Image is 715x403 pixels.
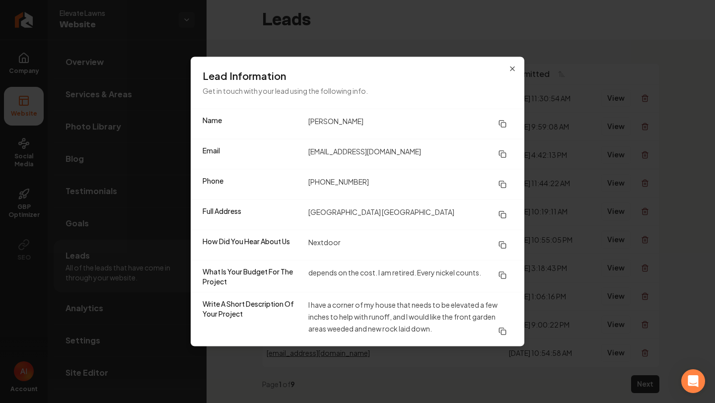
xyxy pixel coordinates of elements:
dt: Email [203,145,300,163]
dd: [GEOGRAPHIC_DATA] [GEOGRAPHIC_DATA] [308,206,512,224]
dd: Nextdoor [308,236,512,254]
dd: [PERSON_NAME] [308,115,512,133]
dd: [EMAIL_ADDRESS][DOMAIN_NAME] [308,145,512,163]
dt: What Is Your Budget For The Project [203,267,300,286]
dt: Write A Short Description Of Your Project [203,299,300,340]
dd: depends on the cost. I am retired. Every nickel counts. [308,267,512,286]
dd: [PHONE_NUMBER] [308,176,512,194]
dt: Phone [203,176,300,194]
dd: I have a corner of my house that needs to be elevated a few inches to help with runoff, and I wou... [308,299,512,340]
h3: Lead Information [203,69,512,83]
dt: Full Address [203,206,300,224]
p: Get in touch with your lead using the following info. [203,85,512,97]
dt: How Did You Hear About Us [203,236,300,254]
dt: Name [203,115,300,133]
